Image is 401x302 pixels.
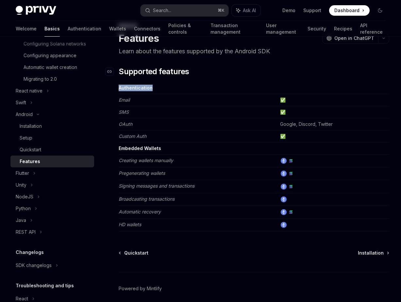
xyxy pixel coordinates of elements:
img: ethereum.png [281,158,287,164]
a: Demo [282,7,295,14]
strong: Embedded Wallets [119,145,161,151]
span: Dashboard [334,7,359,14]
a: API reference [360,21,385,37]
a: Features [10,156,94,167]
em: HD wallets [119,222,141,227]
img: ethereum.png [281,171,287,176]
h5: Changelogs [16,248,44,256]
em: Broadcasting transactions [119,196,175,202]
div: SDK changelogs [16,261,52,269]
img: solana.png [288,158,294,164]
img: ethereum.png [281,222,287,228]
img: ethereum.png [281,209,287,215]
em: Signing messages and transactions [119,183,194,189]
h5: Troubleshooting and tips [16,282,74,290]
img: dark logo [16,6,56,15]
td: Google, Discord, Twitter [277,118,389,130]
strong: Authentication [119,85,153,91]
a: Support [303,7,321,14]
em: Email [119,97,130,103]
span: Ask AI [243,7,256,14]
a: Setup [10,132,94,144]
span: ⌘ K [218,8,225,13]
div: Search... [153,7,171,14]
div: Swift [16,99,26,107]
a: Installation [358,250,389,256]
a: Basics [44,21,60,37]
a: Security [308,21,326,37]
td: ✅ [277,106,389,118]
span: Open in ChatGPT [334,35,374,42]
span: Supported features [119,66,189,77]
a: Quickstart [10,144,94,156]
td: ✅ [277,94,389,106]
em: Custom Auth [119,133,146,139]
a: Transaction management [210,21,258,37]
img: solana.png [288,184,294,190]
a: Navigate to header [106,66,119,77]
em: OAuth [119,121,132,127]
span: Installation [358,250,384,256]
a: Installation [10,120,94,132]
img: solana.png [288,171,294,176]
div: Installation [20,122,42,130]
div: Configuring appearance [24,52,76,59]
a: Welcome [16,21,37,37]
button: Open in ChatGPT [322,33,378,44]
div: NodeJS [16,193,33,201]
td: ✅ [277,130,389,143]
a: Recipes [334,21,352,37]
a: Automatic wallet creation [10,61,94,73]
a: User management [266,21,300,37]
em: SMS [119,109,129,115]
div: Python [16,205,31,212]
div: Android [16,110,33,118]
div: Java [16,216,26,224]
div: Quickstart [20,146,41,154]
div: Setup [20,134,32,142]
a: Configuring appearance [10,50,94,61]
a: Powered by Mintlify [119,285,162,292]
em: Creating wallets manually [119,158,173,163]
button: Ask AI [232,5,260,16]
em: Pregenerating wallets [119,170,165,176]
a: Connectors [134,21,160,37]
div: Automatic wallet creation [24,63,77,71]
a: Migrating to 2.0 [10,73,94,85]
div: Flutter [16,169,29,177]
h1: Features [119,32,159,44]
a: Authentication [68,21,101,37]
div: React native [16,87,42,95]
img: ethereum.png [281,196,287,202]
a: Policies & controls [168,21,203,37]
button: Toggle dark mode [375,5,385,16]
a: Dashboard [329,5,370,16]
div: REST API [16,228,36,236]
div: Migrating to 2.0 [24,75,57,83]
em: Automatic recovery [119,209,161,214]
img: ethereum.png [281,184,287,190]
a: Quickstart [119,250,148,256]
p: Learn about the features supported by the Android SDK [119,47,389,56]
span: Quickstart [124,250,148,256]
img: solana.png [288,209,294,215]
div: Unity [16,181,26,189]
button: Search...⌘K [141,5,228,16]
a: Wallets [109,21,126,37]
div: Features [20,158,40,165]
